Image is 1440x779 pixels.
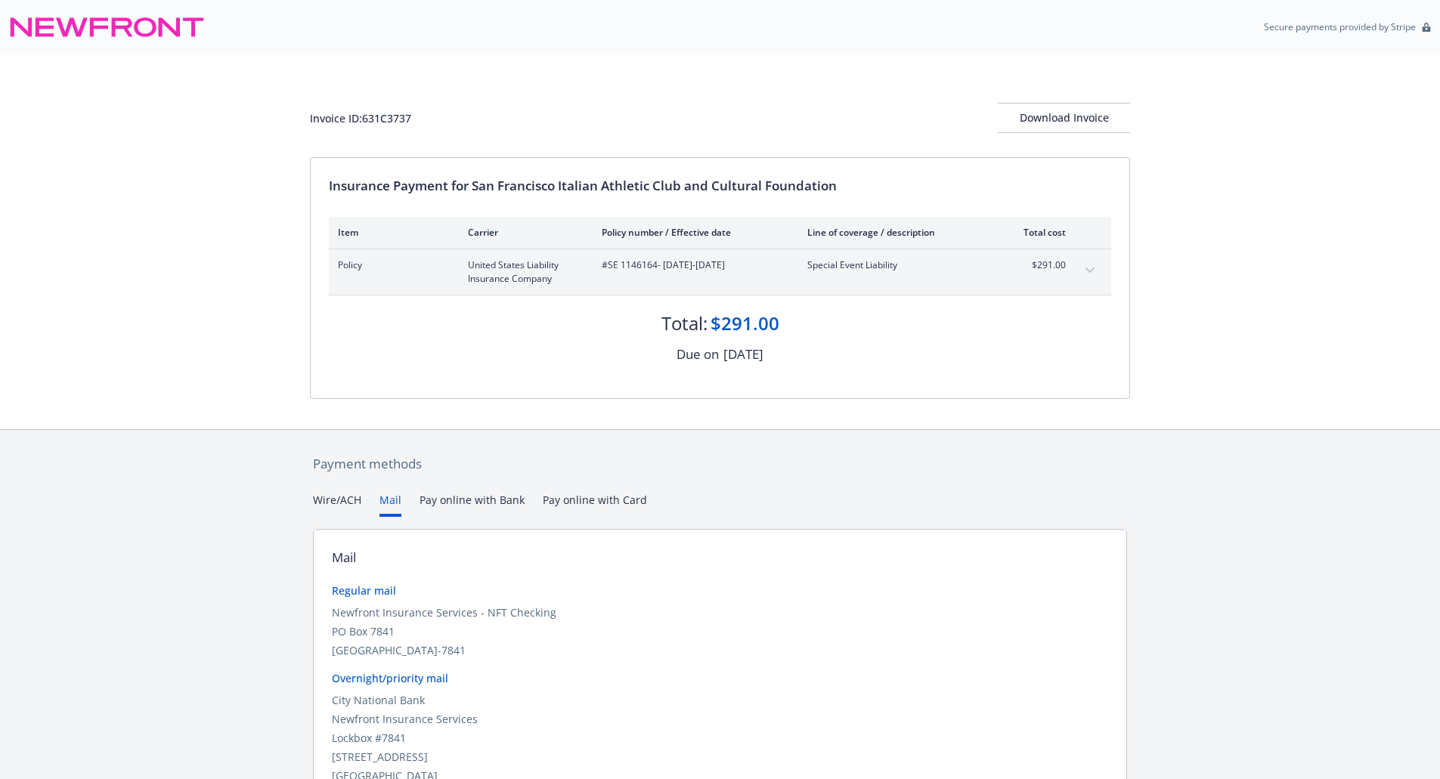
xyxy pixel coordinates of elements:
div: [GEOGRAPHIC_DATA]-7841 [332,642,1108,658]
div: Overnight/priority mail [332,670,1108,686]
div: Payment methods [313,454,1127,474]
div: Download Invoice [998,104,1130,132]
button: Mail [379,492,401,517]
span: $291.00 [1009,258,1066,272]
div: City National Bank [332,692,1108,708]
div: Due on [677,345,719,364]
span: Policy [338,258,444,272]
div: Newfront Insurance Services [332,711,1108,727]
div: PolicyUnited States Liability Insurance Company#SE 1146164- [DATE]-[DATE]Special Event Liability$... [329,249,1111,295]
div: Insurance Payment for San Francisco Italian Athletic Club and Cultural Foundation [329,176,1111,196]
div: [DATE] [723,345,763,364]
span: United States Liability Insurance Company [468,258,578,286]
button: Wire/ACH [313,492,361,517]
div: Carrier [468,226,578,239]
div: Item [338,226,444,239]
div: Policy number / Effective date [602,226,783,239]
button: Download Invoice [998,103,1130,133]
button: Pay online with Card [543,492,647,517]
div: Total: [661,311,708,336]
div: Lockbox #7841 [332,730,1108,746]
div: $291.00 [711,311,779,336]
div: PO Box 7841 [332,623,1108,639]
button: expand content [1078,258,1102,283]
div: Newfront Insurance Services - NFT Checking [332,604,1108,620]
button: Pay online with Bank [420,492,525,517]
div: Regular mail [332,583,1108,598]
div: Mail [332,548,356,567]
span: #SE 1146164 - [DATE]-[DATE] [602,258,783,272]
p: Secure payments provided by Stripe [1264,20,1416,33]
span: Special Event Liability [807,258,985,272]
div: Total cost [1009,226,1066,239]
div: Line of coverage / description [807,226,985,239]
div: Invoice ID: 631C3737 [310,110,411,126]
div: [STREET_ADDRESS] [332,749,1108,765]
